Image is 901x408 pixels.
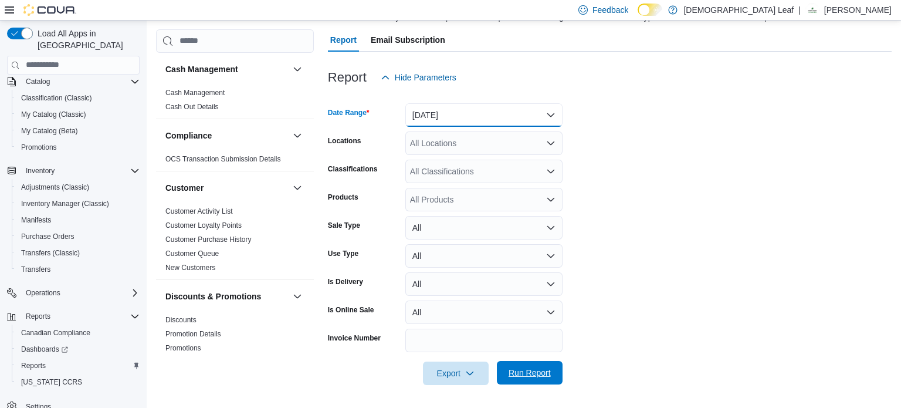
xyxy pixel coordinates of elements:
span: Customer Queue [165,249,219,258]
button: Transfers [12,261,144,278]
span: [US_STATE] CCRS [21,377,82,387]
a: OCS Transaction Submission Details [165,155,281,163]
label: Date Range [328,108,370,117]
span: Email Subscription [371,28,445,52]
span: Promotions [16,140,140,154]
span: Inventory Manager (Classic) [16,197,140,211]
span: Adjustments (Classic) [21,183,89,192]
button: Export [423,362,489,385]
a: Promotions [165,344,201,352]
h3: Report [328,70,367,85]
button: Canadian Compliance [12,325,144,341]
span: Customer Activity List [165,207,233,216]
a: Purchase Orders [16,230,79,244]
span: Purchase Orders [16,230,140,244]
button: Compliance [165,130,288,141]
button: Reports [21,309,55,323]
span: Dashboards [16,342,140,356]
span: Purchase Orders [21,232,74,241]
a: Promotion Details [165,330,221,338]
a: Customer Purchase History [165,235,252,244]
button: Discounts & Promotions [165,291,288,302]
button: [DATE] [405,103,563,127]
span: Adjustments (Classic) [16,180,140,194]
span: Transfers (Classic) [21,248,80,258]
a: Manifests [16,213,56,227]
span: Canadian Compliance [16,326,140,340]
button: All [405,244,563,268]
h3: Cash Management [165,63,238,75]
a: Cash Out Details [165,103,219,111]
span: Promotions [21,143,57,152]
span: Catalog [26,77,50,86]
button: Inventory Manager (Classic) [12,195,144,212]
input: Dark Mode [638,4,662,16]
span: Promotion Details [165,329,221,339]
button: Operations [2,285,144,301]
button: All [405,301,563,324]
button: Classification (Classic) [12,90,144,106]
span: My Catalog (Classic) [21,110,86,119]
label: Is Delivery [328,277,363,286]
span: Catalog [21,75,140,89]
a: Promotions [16,140,62,154]
a: New Customers [165,264,215,272]
span: Manifests [21,215,51,225]
label: Use Type [328,249,358,258]
a: Reports [16,359,50,373]
a: Discounts [165,316,197,324]
a: Transfers (Classic) [16,246,84,260]
a: Canadian Compliance [16,326,95,340]
button: Open list of options [546,195,555,204]
span: Hide Parameters [395,72,456,83]
button: Operations [21,286,65,300]
div: Compliance [156,152,314,171]
span: Operations [26,288,60,298]
span: Dashboards [21,345,68,354]
span: Export [430,362,482,385]
button: Compliance [290,129,304,143]
button: [US_STATE] CCRS [12,374,144,390]
label: Locations [328,136,361,146]
button: Reports [2,308,144,325]
a: Adjustments (Classic) [16,180,94,194]
a: [US_STATE] CCRS [16,375,87,389]
p: | [798,3,801,17]
span: Manifests [16,213,140,227]
span: Classification (Classic) [16,91,140,105]
button: All [405,272,563,296]
a: Classification (Classic) [16,91,97,105]
button: Discounts & Promotions [290,289,304,304]
button: Customer [165,182,288,194]
a: Transfers [16,262,55,277]
a: Dashboards [12,341,144,358]
button: Catalog [2,73,144,90]
a: My Catalog (Classic) [16,107,91,122]
span: Transfers [21,265,50,274]
button: Customer [290,181,304,195]
a: Inventory Manager (Classic) [16,197,114,211]
span: Feedback [592,4,628,16]
button: Open list of options [546,139,555,148]
button: Run Report [497,361,563,385]
button: Inventory [2,163,144,179]
label: Invoice Number [328,333,381,343]
span: Canadian Compliance [21,328,90,338]
a: Dashboards [16,342,73,356]
label: Classifications [328,164,378,174]
span: Cash Management [165,88,225,97]
div: Cash Management [156,86,314,119]
button: Manifests [12,212,144,228]
span: Transfers [16,262,140,277]
span: Transfers (Classic) [16,246,140,260]
span: Reports [21,361,46,370]
h3: Compliance [165,130,212,141]
span: Customer Purchase History [165,235,252,244]
a: Customer Loyalty Points [165,221,242,230]
span: Load All Apps in [GEOGRAPHIC_DATA] [33,28,140,51]
span: Reports [21,309,140,323]
a: Customer Activity List [165,207,233,215]
button: Cash Management [290,62,304,76]
button: Promotions [12,139,144,156]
